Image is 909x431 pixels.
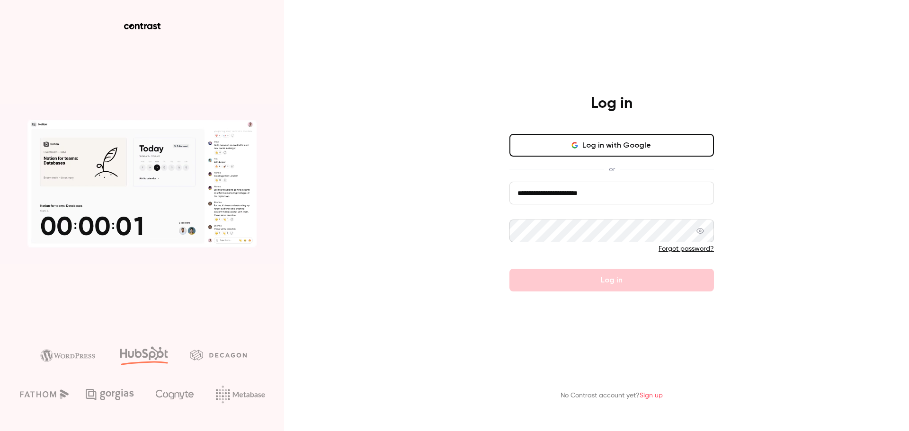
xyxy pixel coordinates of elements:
a: Sign up [640,392,663,399]
button: Log in with Google [509,134,714,157]
h4: Log in [591,94,633,113]
span: or [604,164,620,174]
a: Forgot password? [659,246,714,252]
p: No Contrast account yet? [561,391,663,401]
img: decagon [190,350,247,360]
